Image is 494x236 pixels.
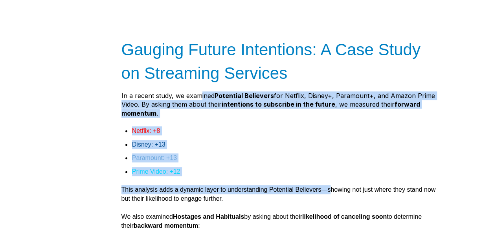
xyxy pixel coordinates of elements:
[132,141,165,148] span: Disney: +13
[121,100,420,117] span: forward momentum
[222,100,335,108] span: intentions to subscribe in the future
[121,186,436,202] span: This analysis adds a dynamic layer to understanding Potential Believers—showing not just where th...
[132,154,177,161] span: Paramount: +13
[134,222,198,229] span: backward momentum
[121,91,436,118] p: In a recent study, we examined for Netflix, Disney+, Paramount+, and Amazon Prime Video. By askin...
[132,168,180,175] span: Prime Video: +12
[173,213,244,220] span: Hostages and Habituals
[302,213,387,220] span: likelihood of canceling soon
[121,213,422,229] span: We also examined by asking about their to determine their :
[215,92,274,100] span: Potential Believers
[121,40,421,82] span: Gauging Future Intentions: A Case Study on Streaming Services
[132,127,160,134] span: Netflix: +8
